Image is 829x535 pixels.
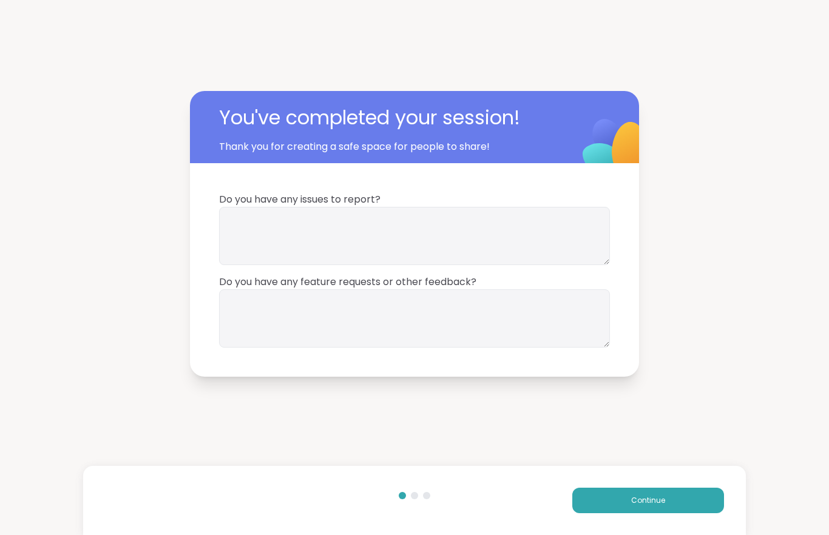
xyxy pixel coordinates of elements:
[572,488,724,513] button: Continue
[219,192,610,207] span: Do you have any issues to report?
[631,495,665,506] span: Continue
[219,103,571,132] span: You've completed your session!
[554,87,675,208] img: ShareWell Logomark
[219,140,553,154] span: Thank you for creating a safe space for people to share!
[219,275,610,289] span: Do you have any feature requests or other feedback?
